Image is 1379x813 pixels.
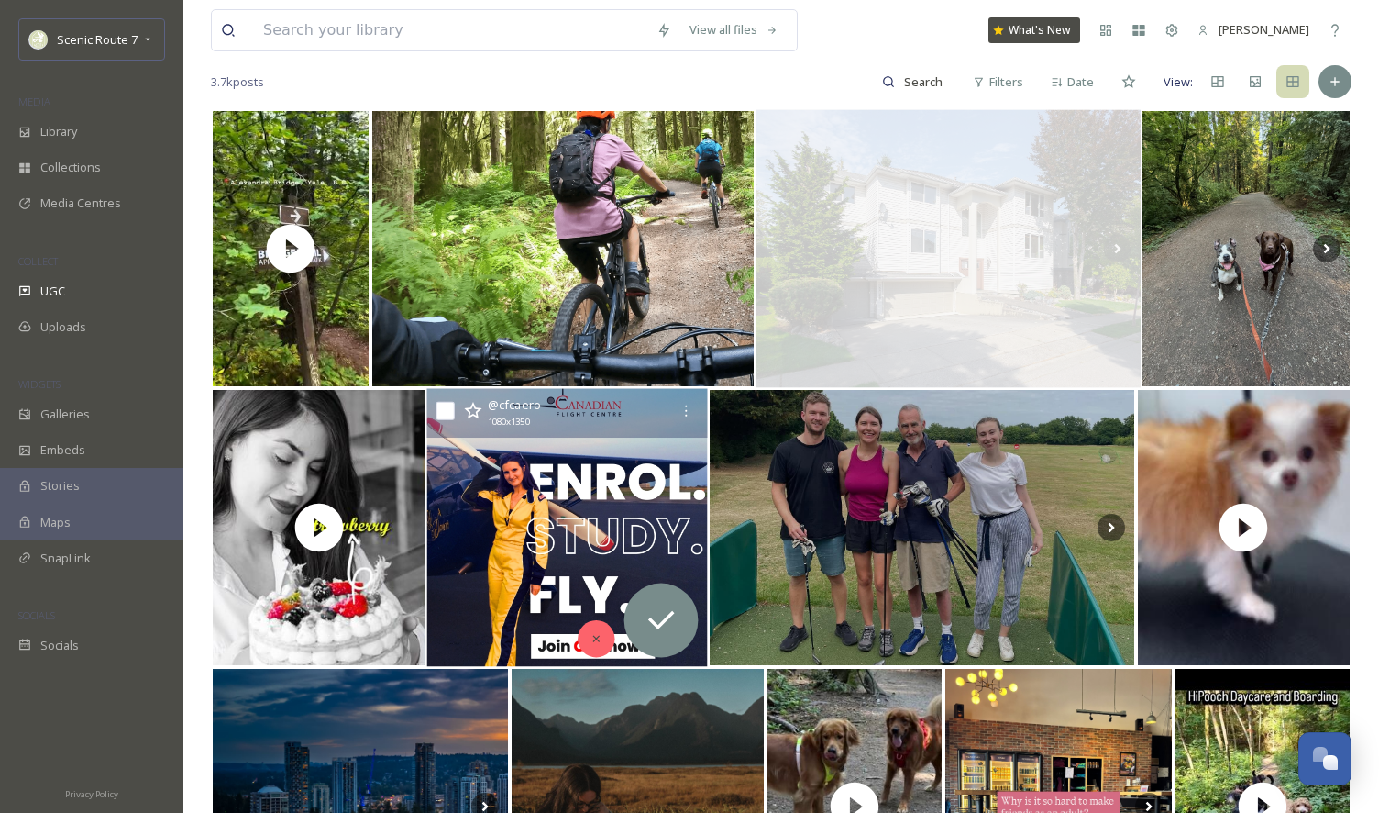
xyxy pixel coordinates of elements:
[1188,12,1318,48] a: [PERSON_NAME]
[40,159,101,176] span: Collections
[756,110,1141,388] img: ✨ New Listing – Joyner Place, Pitt Meadows ✨ 19709 JOYNER PLACE, PITT MEADOWS Asking: $1,525,000 ...
[40,406,90,423] span: Galleries
[40,195,121,212] span: Media Centres
[65,782,118,804] a: Privacy Policy
[40,441,85,459] span: Embeds
[40,318,86,336] span: Uploads
[489,396,542,413] span: @ cfcaero
[65,788,118,800] span: Privacy Policy
[40,637,79,654] span: Socials
[1138,390,1350,665] img: thumbnail
[40,477,80,495] span: Stories
[18,254,58,268] span: COLLECT
[29,30,48,49] img: SnapSea%20Square%20Logo.png
[254,10,647,50] input: Search your library
[1164,73,1193,91] span: View:
[40,550,91,567] span: SnapLink
[1067,73,1094,91] span: Date
[211,73,264,91] span: 3.7k posts
[18,608,55,622] span: SOCIALS
[208,111,373,386] img: thumbnail
[1219,21,1309,38] span: [PERSON_NAME]
[372,111,754,386] img: Just minutes from Kanaka Springs, Grant Hill offers an idyllic forest escape with trails winding ...
[989,73,1023,91] span: Filters
[40,283,65,300] span: UGC
[57,31,138,48] span: Scenic Route 7
[489,416,530,429] span: 1080 x 1350
[895,63,954,100] input: Search
[680,12,788,48] a: View all files
[427,389,708,667] img: Licensed pilots start with the same first step: A LESSON Take yours with CFC! 👉 Enrol today! inqu...
[213,390,425,665] img: thumbnail
[988,17,1080,43] a: What's New
[710,390,1134,665] img: This has been the most incredible summer ☀️ A visit from my sister in law, visiting Canada 🇨🇦, a ...
[18,377,61,391] span: WIDGETS
[40,514,71,531] span: Maps
[18,95,50,108] span: MEDIA
[1142,111,1350,386] img: Enzo & Jazz on their walk through Mundy Park 🌿🐾 #labsofinstagram #bulliesofinstagram #dogwalking ...
[40,123,77,140] span: Library
[1298,732,1351,785] button: Open Chat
